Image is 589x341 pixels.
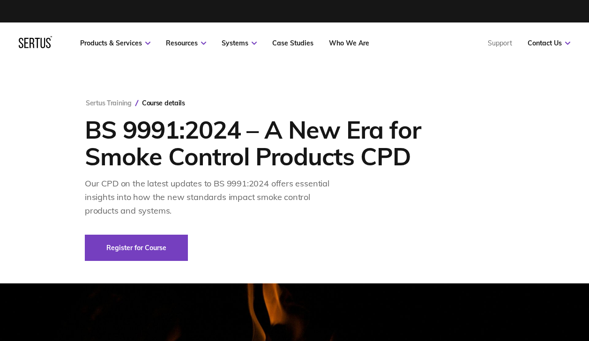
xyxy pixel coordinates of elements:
[86,99,132,107] a: Sertus Training
[528,39,570,47] a: Contact Us
[85,235,188,261] a: Register for Course
[80,39,150,47] a: Products & Services
[488,39,512,47] a: Support
[85,177,343,217] div: Our CPD on the latest updates to BS 9991:2024 offers essential insights into how the new standard...
[166,39,206,47] a: Resources
[329,39,369,47] a: Who We Are
[85,116,443,170] h1: BS 9991:2024 – A New Era for Smoke Control Products CPD
[272,39,313,47] a: Case Studies
[222,39,257,47] a: Systems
